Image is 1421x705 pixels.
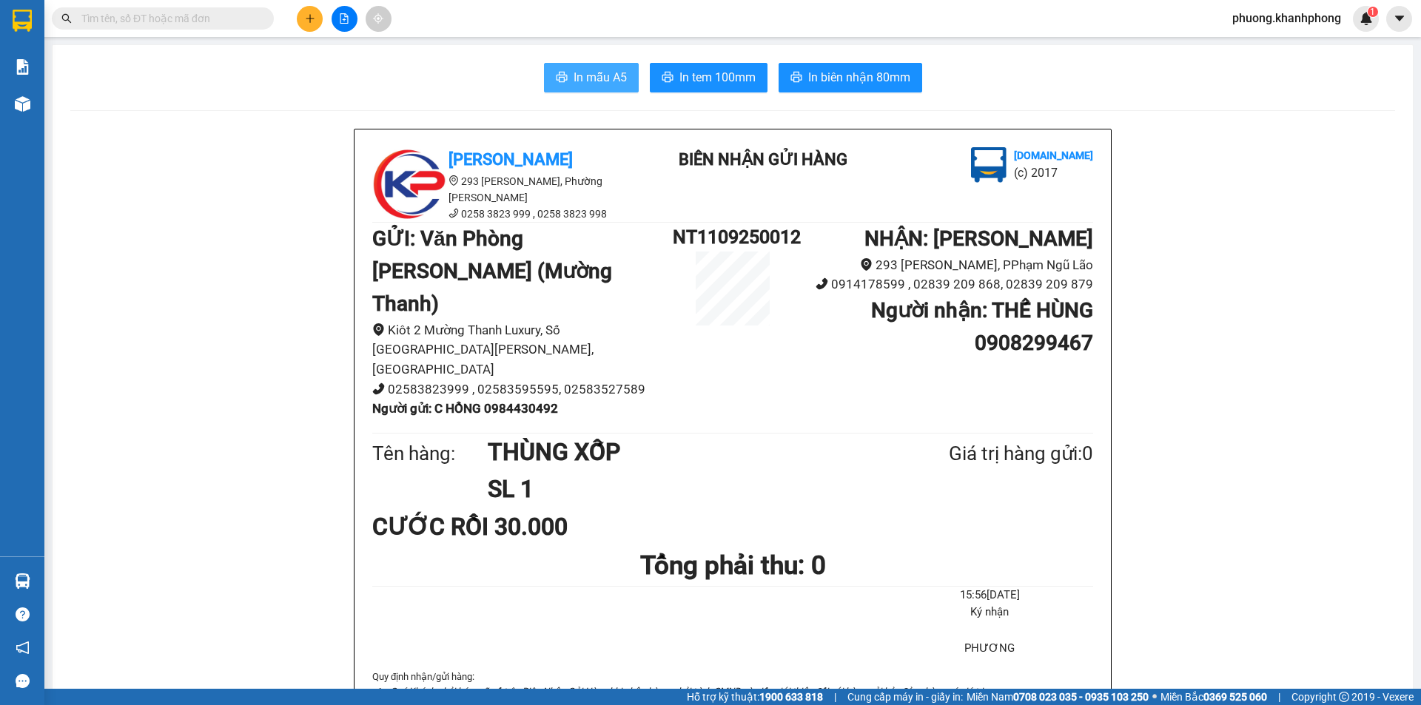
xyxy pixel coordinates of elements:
button: caret-down [1386,6,1412,32]
span: printer [790,71,802,85]
b: [PERSON_NAME] [449,150,573,169]
li: 0258 3823 999 , 0258 3823 998 [372,206,639,222]
span: environment [372,323,385,336]
i: Quý Khách phải báo mã số trên Biên Nhận Gửi Hàng khi nhận hàng, phải trình CMND và giấy giới thiệ... [390,686,985,697]
span: notification [16,641,30,655]
li: 293 [PERSON_NAME], PPhạm Ngũ Lão [793,255,1093,275]
span: copyright [1339,692,1349,702]
span: Miền Nam [967,689,1149,705]
li: Ký nhận [887,604,1093,621]
h1: Tổng phải thu: 0 [372,545,1093,586]
li: 293 [PERSON_NAME], Phường [PERSON_NAME] [372,173,639,206]
b: GỬI : Văn Phòng [PERSON_NAME] (Mường Thanh) [372,226,612,316]
span: In tem 100mm [679,68,756,87]
li: VP Văn Phòng [PERSON_NAME] (Mường Thanh) [7,63,102,112]
span: question-circle [16,607,30,621]
button: printerIn biên nhận 80mm [779,63,922,92]
li: 15:56[DATE] [887,587,1093,604]
strong: 0708 023 035 - 0935 103 250 [1013,691,1149,703]
img: logo-vxr [13,10,32,32]
div: Tên hàng: [372,439,488,469]
span: search [61,13,72,24]
b: BIÊN NHẬN GỬI HÀNG [679,150,847,169]
li: Kiôt 2 Mường Thanh Luxury, Số [GEOGRAPHIC_DATA][PERSON_NAME], [GEOGRAPHIC_DATA] [372,320,673,380]
li: [PERSON_NAME] [7,7,215,36]
img: warehouse-icon [15,573,30,589]
b: Người nhận : THẾ HÙNG 0908299467 [871,298,1093,355]
span: | [1278,689,1280,705]
h1: THÙNG XỐP [488,434,877,470]
button: plus [297,6,323,32]
img: logo.jpg [7,7,59,59]
span: Hỗ trợ kỹ thuật: [687,689,823,705]
span: In mẫu A5 [574,68,627,87]
span: printer [556,71,568,85]
li: PHƯƠNG [887,640,1093,658]
b: Người gửi : C HỒNG 0984430492 [372,401,558,416]
b: 293 [PERSON_NAME], PPhạm Ngũ Lão [102,81,184,126]
li: VP [PERSON_NAME] [102,63,197,79]
span: | [834,689,836,705]
h1: NT1109250012 [673,223,793,252]
div: Giá trị hàng gửi: 0 [877,439,1093,469]
img: icon-new-feature [1360,12,1373,25]
button: printerIn mẫu A5 [544,63,639,92]
span: In biên nhận 80mm [808,68,910,87]
img: logo.jpg [971,147,1007,183]
img: logo.jpg [372,147,446,221]
span: environment [860,258,873,271]
button: aim [366,6,392,32]
li: 0914178599 , 02839 209 868, 02839 209 879 [793,274,1093,294]
b: NHẬN : [PERSON_NAME] [864,226,1093,251]
span: phone [372,382,385,395]
h1: SL 1 [488,470,877,507]
img: warehouse-icon [15,96,30,112]
span: printer [662,71,673,85]
li: 02583823999 , 02583595595, 02583527589 [372,380,673,399]
span: 1 [1370,7,1375,17]
span: plus [305,13,315,24]
button: printerIn tem 100mm [650,63,767,92]
span: aim [373,13,383,24]
span: phone [449,208,459,218]
span: environment [449,175,459,186]
span: caret-down [1393,12,1406,25]
img: solution-icon [15,59,30,75]
span: Cung cấp máy in - giấy in: [847,689,963,705]
button: file-add [332,6,357,32]
input: Tìm tên, số ĐT hoặc mã đơn [81,10,256,27]
li: (c) 2017 [1014,163,1093,182]
span: phone [816,277,828,290]
span: ⚪️ [1152,694,1157,700]
div: CƯỚC RỒI 30.000 [372,508,610,545]
span: environment [102,82,112,92]
span: phuong.khanhphong [1220,9,1353,27]
b: [DOMAIN_NAME] [1014,149,1093,161]
sup: 1 [1368,7,1378,17]
strong: 1900 633 818 [759,691,823,703]
strong: 0369 525 060 [1203,691,1267,703]
span: message [16,674,30,688]
span: Miền Bắc [1160,689,1267,705]
span: file-add [339,13,349,24]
